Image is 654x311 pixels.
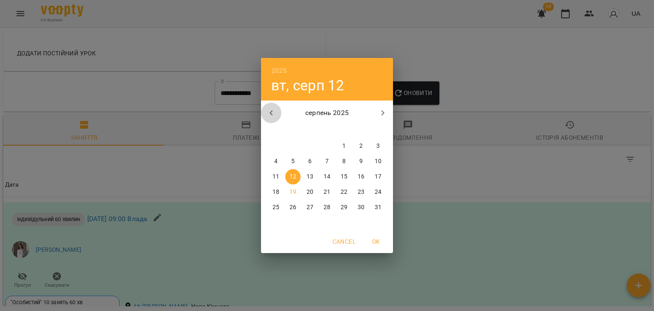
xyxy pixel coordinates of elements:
button: 11 [268,169,284,184]
p: 16 [358,173,364,181]
button: 1 [336,138,352,154]
p: серпень 2025 [281,108,373,118]
p: 4 [274,157,278,166]
p: 1 [342,142,346,150]
button: 7 [319,154,335,169]
button: 29 [336,200,352,215]
p: 11 [272,173,279,181]
button: OK [362,234,390,249]
span: сб [353,126,369,134]
p: 17 [375,173,381,181]
p: 31 [375,203,381,212]
p: 8 [342,157,346,166]
p: 30 [358,203,364,212]
p: 27 [307,203,313,212]
p: 28 [324,203,330,212]
p: 23 [358,188,364,196]
p: 24 [375,188,381,196]
button: 16 [353,169,369,184]
button: 15 [336,169,352,184]
button: 12 [285,169,301,184]
p: 26 [290,203,296,212]
button: 6 [302,154,318,169]
span: пт [336,126,352,134]
p: 9 [359,157,363,166]
span: Cancel [333,236,356,247]
p: 12 [290,173,296,181]
button: 13 [302,169,318,184]
p: 7 [325,157,329,166]
span: чт [319,126,335,134]
span: OK [366,236,386,247]
button: вт, серп 12 [271,77,344,94]
span: вт [285,126,301,134]
button: 20 [302,184,318,200]
button: Cancel [329,234,359,249]
button: 24 [370,184,386,200]
button: 19 [285,184,301,200]
button: 21 [319,184,335,200]
p: 10 [375,157,381,166]
p: 20 [307,188,313,196]
p: 13 [307,173,313,181]
button: 23 [353,184,369,200]
span: ср [302,126,318,134]
p: 14 [324,173,330,181]
p: 22 [341,188,347,196]
span: нд [370,126,386,134]
button: 27 [302,200,318,215]
button: 9 [353,154,369,169]
p: 15 [341,173,347,181]
span: пн [268,126,284,134]
button: 8 [336,154,352,169]
button: 5 [285,154,301,169]
button: 31 [370,200,386,215]
p: 3 [376,142,380,150]
button: 26 [285,200,301,215]
button: 18 [268,184,284,200]
p: 19 [290,188,296,196]
button: 22 [336,184,352,200]
button: 28 [319,200,335,215]
p: 2 [359,142,363,150]
button: 2025 [271,65,287,77]
p: 6 [308,157,312,166]
button: 30 [353,200,369,215]
button: 25 [268,200,284,215]
button: 4 [268,154,284,169]
p: 5 [291,157,295,166]
button: 3 [370,138,386,154]
p: 21 [324,188,330,196]
p: 29 [341,203,347,212]
button: 17 [370,169,386,184]
button: 14 [319,169,335,184]
button: 2 [353,138,369,154]
p: 25 [272,203,279,212]
p: 18 [272,188,279,196]
button: 10 [370,154,386,169]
